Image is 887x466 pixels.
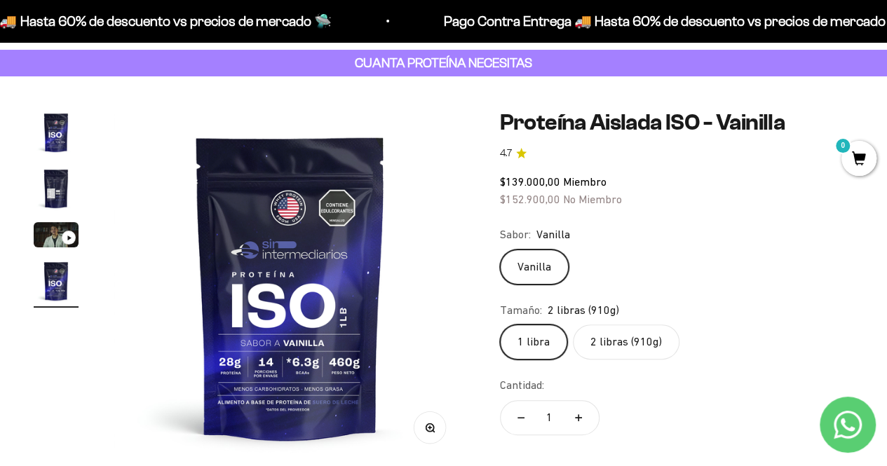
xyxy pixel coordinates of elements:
img: Proteína Aislada ISO - Vainilla [34,259,79,303]
span: $152.900,00 [500,193,560,205]
span: Vanilla [536,226,570,244]
button: Ir al artículo 3 [34,222,79,252]
legend: Sabor: [500,226,531,244]
img: Proteína Aislada ISO - Vainilla [34,110,79,155]
span: 2 libras (910g) [548,301,619,320]
span: 4.7 [500,146,512,161]
legend: Tamaño: [500,301,542,320]
input: Otra (por favor especifica) [46,211,289,234]
img: Proteína Aislada ISO - Vainilla [114,110,468,464]
mark: 0 [834,137,851,154]
strong: CUANTA PROTEÍNA NECESITAS [355,55,532,70]
button: Ir al artículo 2 [34,166,79,215]
div: Comparativa con otros productos similares [17,182,290,207]
a: 4.74.7 de 5.0 estrellas [500,146,853,161]
button: Ir al artículo 4 [34,259,79,308]
h1: Proteína Aislada ISO - Vainilla [500,110,853,135]
span: Miembro [563,175,607,188]
button: Ir al artículo 1 [34,110,79,159]
button: Aumentar cantidad [558,401,599,434]
div: País de origen de ingredientes [17,126,290,151]
span: No Miembro [563,193,622,205]
span: $139.000,00 [500,175,560,188]
p: Para decidirte a comprar este suplemento, ¿qué información específica sobre su pureza, origen o c... [17,22,290,86]
div: Certificaciones de calidad [17,154,290,179]
a: 0 [841,152,876,167]
button: Reducir cantidad [501,401,541,434]
span: Enviar [230,242,289,266]
button: Enviar [229,242,290,266]
div: Detalles sobre ingredientes "limpios" [17,98,290,123]
label: Cantidad: [500,376,544,395]
img: Proteína Aislada ISO - Vainilla [34,166,79,211]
